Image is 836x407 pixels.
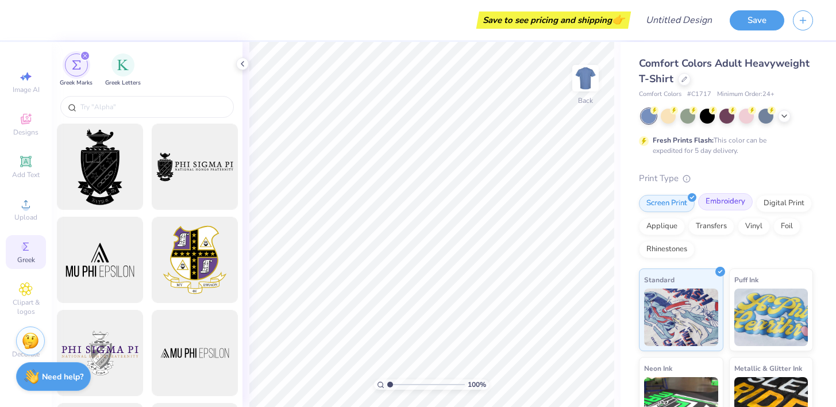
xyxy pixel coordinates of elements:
[60,53,93,87] button: filter button
[644,289,718,346] img: Standard
[60,79,93,87] span: Greek Marks
[479,11,628,29] div: Save to see pricing and shipping
[687,90,711,99] span: # C1717
[688,218,734,235] div: Transfers
[639,56,810,86] span: Comfort Colors Adult Heavyweight T-Shirt
[79,101,226,113] input: Try "Alpha"
[105,53,141,87] div: filter for Greek Letters
[60,53,93,87] div: filter for Greek Marks
[468,379,486,390] span: 100 %
[639,218,685,235] div: Applique
[14,213,37,222] span: Upload
[653,136,714,145] strong: Fresh Prints Flash:
[734,274,758,286] span: Puff Ink
[644,362,672,374] span: Neon Ink
[12,350,40,359] span: Decorate
[639,172,813,185] div: Print Type
[574,67,597,90] img: Back
[12,170,40,179] span: Add Text
[637,9,721,32] input: Untitled Design
[578,95,593,106] div: Back
[639,90,681,99] span: Comfort Colors
[72,60,81,70] img: Greek Marks Image
[734,289,808,346] img: Puff Ink
[738,218,770,235] div: Vinyl
[773,218,800,235] div: Foil
[42,371,83,382] strong: Need help?
[644,274,675,286] span: Standard
[105,79,141,87] span: Greek Letters
[105,53,141,87] button: filter button
[117,59,129,71] img: Greek Letters Image
[756,195,812,212] div: Digital Print
[639,241,695,258] div: Rhinestones
[13,128,38,137] span: Designs
[612,13,625,26] span: 👉
[17,255,35,264] span: Greek
[6,298,46,316] span: Clipart & logos
[730,10,784,30] button: Save
[698,193,753,210] div: Embroidery
[13,85,40,94] span: Image AI
[717,90,775,99] span: Minimum Order: 24 +
[734,362,802,374] span: Metallic & Glitter Ink
[653,135,794,156] div: This color can be expedited for 5 day delivery.
[639,195,695,212] div: Screen Print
